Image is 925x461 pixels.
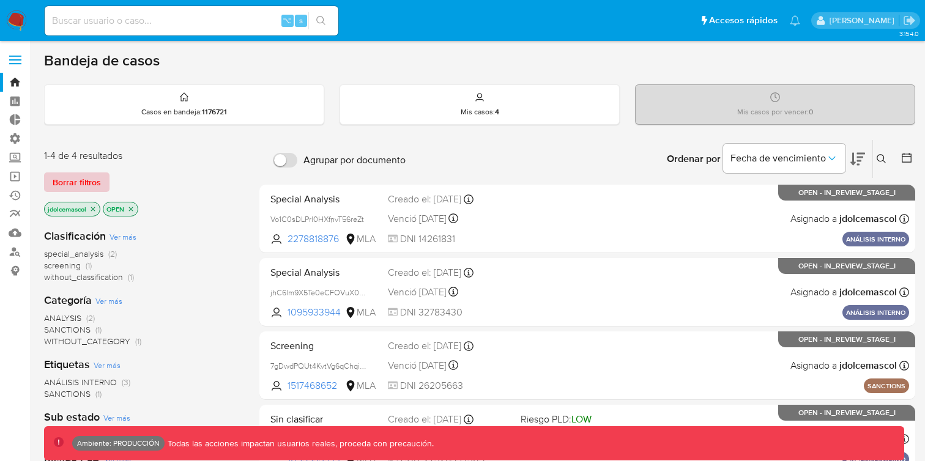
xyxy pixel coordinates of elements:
p: Todas las acciones impactan usuarios reales, proceda con precaución. [165,438,434,449]
a: Salir [903,14,916,27]
a: Notificaciones [790,15,800,26]
span: ⌥ [283,15,292,26]
button: search-icon [308,12,333,29]
p: joaquin.dolcemascolo@mercadolibre.com [830,15,899,26]
p: Ambiente: PRODUCCIÓN [77,441,160,446]
input: Buscar usuario o caso... [45,13,338,29]
span: s [299,15,303,26]
span: Accesos rápidos [709,14,778,27]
